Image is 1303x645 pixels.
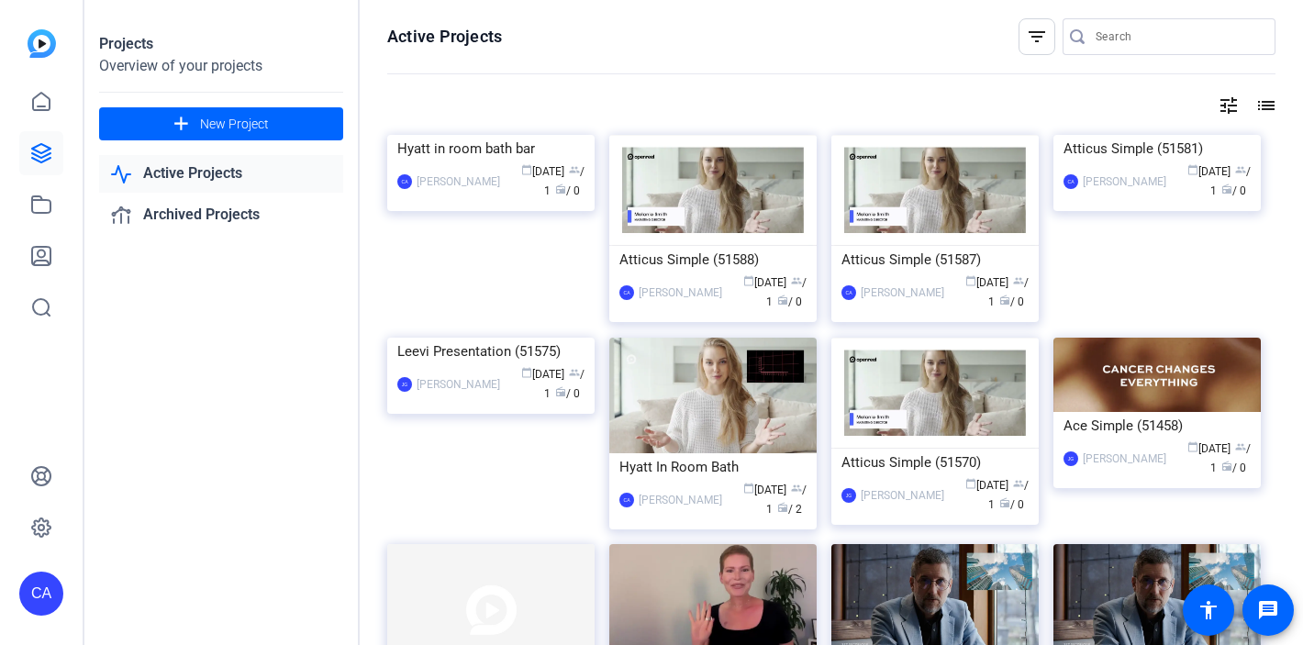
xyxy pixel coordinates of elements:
[619,493,634,507] div: CA
[417,375,500,394] div: [PERSON_NAME]
[999,295,1010,306] span: radio
[1083,450,1166,468] div: [PERSON_NAME]
[791,483,802,494] span: group
[743,483,754,494] span: calendar_today
[1013,478,1024,489] span: group
[200,115,269,134] span: New Project
[965,275,976,286] span: calendar_today
[841,285,856,300] div: CA
[1083,172,1166,191] div: [PERSON_NAME]
[397,135,585,162] div: Hyatt in room bath bar
[841,488,856,503] div: JG
[639,491,722,509] div: [PERSON_NAME]
[1257,599,1279,621] mat-icon: message
[1064,412,1251,439] div: Ace Simple (51458)
[841,449,1029,476] div: Atticus Simple (51570)
[555,387,580,400] span: / 0
[1187,442,1231,455] span: [DATE]
[743,275,754,286] span: calendar_today
[397,338,585,365] div: Leevi Presentation (51575)
[1064,174,1078,189] div: CA
[1096,26,1261,48] input: Search
[569,164,580,175] span: group
[417,172,500,191] div: [PERSON_NAME]
[999,497,1010,508] span: radio
[99,33,343,55] div: Projects
[1064,451,1078,466] div: JG
[521,164,532,175] span: calendar_today
[619,285,634,300] div: CA
[544,368,585,400] span: / 1
[743,484,786,496] span: [DATE]
[999,498,1024,511] span: / 0
[521,367,532,378] span: calendar_today
[1013,275,1024,286] span: group
[1221,184,1246,197] span: / 0
[99,55,343,77] div: Overview of your projects
[841,246,1029,273] div: Atticus Simple (51587)
[1221,461,1232,472] span: radio
[619,246,807,273] div: Atticus Simple (51588)
[1026,26,1048,48] mat-icon: filter_list
[861,486,944,505] div: [PERSON_NAME]
[965,479,1008,492] span: [DATE]
[639,284,722,302] div: [PERSON_NAME]
[555,183,566,195] span: radio
[170,113,193,136] mat-icon: add
[521,368,564,381] span: [DATE]
[777,503,802,516] span: / 2
[777,295,802,308] span: / 0
[743,276,786,289] span: [DATE]
[1221,462,1246,474] span: / 0
[1187,164,1198,175] span: calendar_today
[766,484,807,516] span: / 1
[1221,183,1232,195] span: radio
[1253,95,1275,117] mat-icon: list
[791,275,802,286] span: group
[1218,95,1240,117] mat-icon: tune
[777,502,788,513] span: radio
[777,295,788,306] span: radio
[28,29,56,58] img: blue-gradient.svg
[988,479,1029,511] span: / 1
[19,572,63,616] div: CA
[619,453,807,481] div: Hyatt In Room Bath
[861,284,944,302] div: [PERSON_NAME]
[1187,165,1231,178] span: [DATE]
[965,478,976,489] span: calendar_today
[965,276,1008,289] span: [DATE]
[555,184,580,197] span: / 0
[1197,599,1219,621] mat-icon: accessibility
[1235,441,1246,452] span: group
[1187,441,1198,452] span: calendar_today
[555,386,566,397] span: radio
[397,174,412,189] div: CA
[387,26,502,48] h1: Active Projects
[1235,164,1246,175] span: group
[569,367,580,378] span: group
[397,377,412,392] div: JG
[99,107,343,140] button: New Project
[521,165,564,178] span: [DATE]
[99,196,343,234] a: Archived Projects
[999,295,1024,308] span: / 0
[99,155,343,193] a: Active Projects
[1064,135,1251,162] div: Atticus Simple (51581)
